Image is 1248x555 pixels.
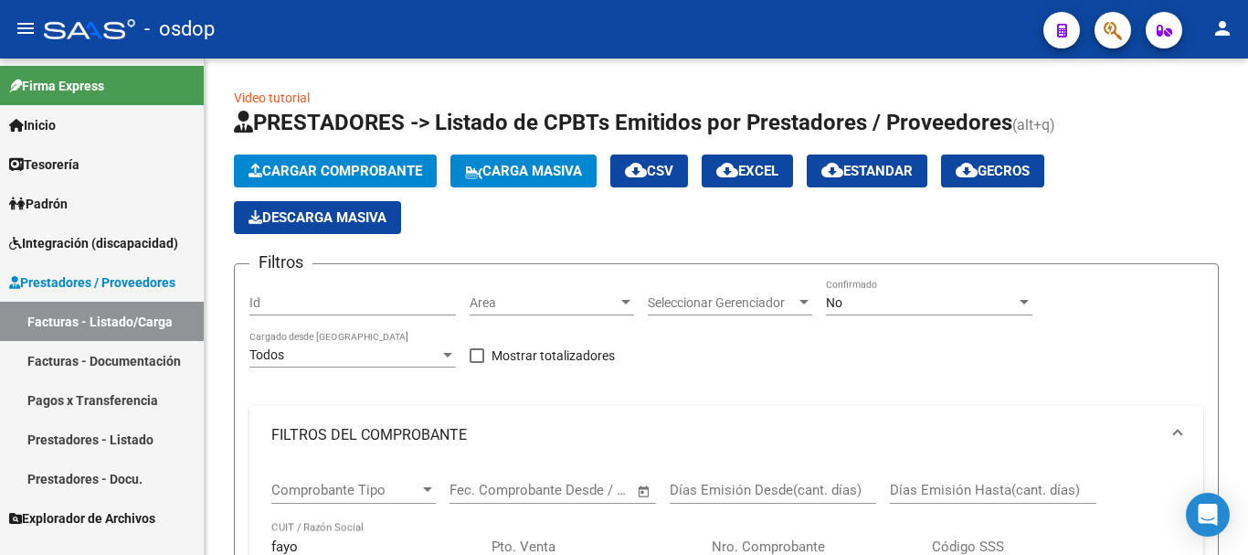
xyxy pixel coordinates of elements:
button: Open calendar [634,481,655,502]
span: Tesorería [9,155,79,175]
mat-icon: cloud_download [821,159,843,181]
h3: Filtros [249,250,312,275]
span: Integración (discapacidad) [9,233,178,253]
mat-icon: menu [15,17,37,39]
button: Cargar Comprobante [234,155,437,187]
span: - osdop [144,9,215,49]
span: Seleccionar Gerenciador [648,295,796,311]
span: Area [470,295,618,311]
button: Descarga Masiva [234,201,401,234]
span: Firma Express [9,76,104,96]
button: EXCEL [702,155,793,187]
span: Explorador de Archivos [9,508,155,528]
app-download-masive: Descarga masiva de comprobantes (adjuntos) [234,201,401,234]
span: PRESTADORES -> Listado de CPBTs Emitidos por Prestadores / Proveedores [234,110,1012,135]
mat-panel-title: FILTROS DEL COMPROBANTE [271,425,1159,445]
span: Comprobante Tipo [271,482,419,498]
input: Fecha inicio [449,482,524,498]
span: (alt+q) [1012,116,1055,133]
button: Estandar [807,155,927,187]
mat-icon: cloud_download [716,159,738,181]
span: Todos [249,347,284,362]
div: Open Intercom Messenger [1186,493,1230,537]
button: CSV [610,155,688,187]
mat-expansion-panel-header: FILTROS DEL COMPROBANTE [249,406,1203,464]
mat-icon: cloud_download [625,159,647,181]
span: CSV [625,163,673,179]
span: Descarga Masiva [249,209,386,226]
span: Inicio [9,115,56,135]
span: EXCEL [716,163,778,179]
span: Estandar [821,163,913,179]
span: Carga Masiva [465,163,582,179]
span: Cargar Comprobante [249,163,422,179]
button: Gecros [941,155,1044,187]
button: Carga Masiva [450,155,597,187]
input: Fecha fin [540,482,629,498]
span: Prestadores / Proveedores [9,272,175,293]
a: Video tutorial [234,91,310,105]
mat-icon: person [1211,17,1233,39]
span: Gecros [956,163,1030,179]
mat-icon: cloud_download [956,159,978,181]
span: Mostrar totalizadores [492,345,615,367]
span: No [826,295,842,310]
span: Padrón [9,194,68,214]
